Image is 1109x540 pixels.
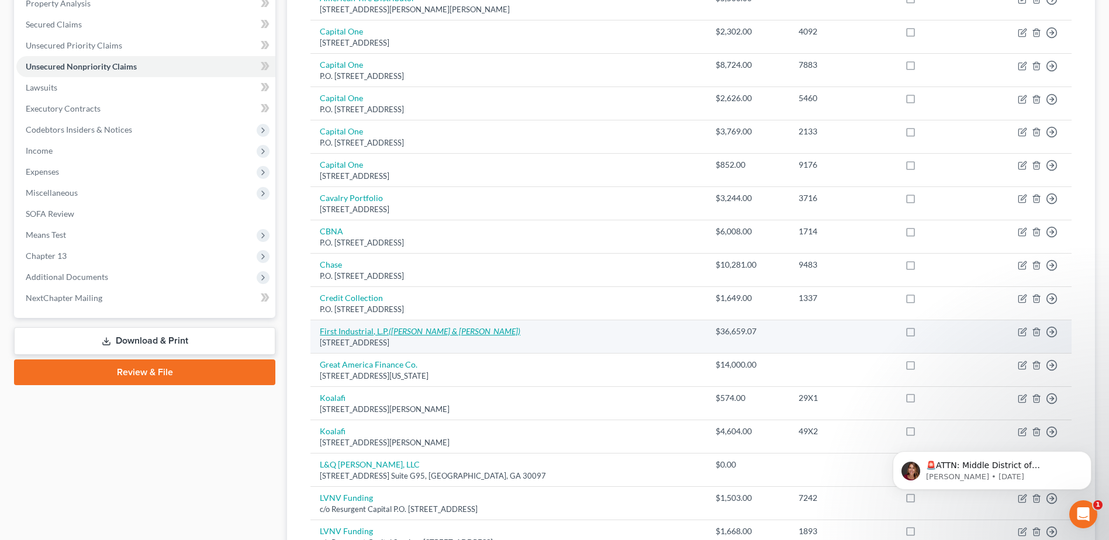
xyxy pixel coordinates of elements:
[320,237,697,248] div: P.O. [STREET_ADDRESS]
[16,35,275,56] a: Unsecured Priority Claims
[716,392,779,404] div: $574.00
[716,226,779,237] div: $6,008.00
[320,226,343,236] a: CBNA
[716,425,779,437] div: $4,604.00
[716,492,779,504] div: $1,503.00
[320,271,697,282] div: P.O. [STREET_ADDRESS]
[26,124,132,134] span: Codebtors Insiders & Notices
[26,272,108,282] span: Additional Documents
[320,259,342,269] a: Chase
[320,337,697,348] div: [STREET_ADDRESS]
[26,209,74,219] span: SOFA Review
[320,426,346,436] a: Koalafi
[799,425,887,437] div: 49X2
[716,159,779,171] div: $852.00
[26,293,102,303] span: NextChapter Mailing
[16,203,275,224] a: SOFA Review
[799,126,887,137] div: 2133
[320,504,697,515] div: c/o Resurgent Capital P.O. [STREET_ADDRESS]
[320,171,697,182] div: [STREET_ADDRESS]
[16,14,275,35] a: Secured Claims
[320,393,346,403] a: Koalafi
[320,470,697,482] div: [STREET_ADDRESS] Suite G95, [GEOGRAPHIC_DATA], GA 30097
[320,37,697,49] div: [STREET_ADDRESS]
[716,459,779,470] div: $0.00
[320,4,697,15] div: [STREET_ADDRESS][PERSON_NAME][PERSON_NAME]
[799,525,887,537] div: 1893
[799,492,887,504] div: 7242
[26,188,78,198] span: Miscellaneous
[716,26,779,37] div: $2,302.00
[799,59,887,71] div: 7883
[799,259,887,271] div: 9483
[26,146,53,155] span: Income
[26,251,67,261] span: Chapter 13
[16,98,275,119] a: Executory Contracts
[16,288,275,309] a: NextChapter Mailing
[26,230,66,240] span: Means Test
[26,19,82,29] span: Secured Claims
[799,192,887,204] div: 3716
[26,82,57,92] span: Lawsuits
[320,60,363,70] a: Capital One
[320,526,373,536] a: LVNV Funding
[26,103,101,113] span: Executory Contracts
[320,493,373,503] a: LVNV Funding
[320,359,417,369] a: Great America Finance Co.
[799,392,887,404] div: 29X1
[320,26,363,36] a: Capital One
[716,292,779,304] div: $1,649.00
[14,359,275,385] a: Review & File
[320,371,697,382] div: [STREET_ADDRESS][US_STATE]
[716,192,779,204] div: $3,244.00
[320,71,697,82] div: P.O. [STREET_ADDRESS]
[320,93,363,103] a: Capital One
[320,193,383,203] a: Cavalry Portfolio
[26,61,137,71] span: Unsecured Nonpriority Claims
[26,167,59,176] span: Expenses
[875,427,1109,508] iframe: Intercom notifications message
[320,204,697,215] div: [STREET_ADDRESS]
[320,326,520,336] a: First Industrial, L.P.([PERSON_NAME] & [PERSON_NAME])
[799,26,887,37] div: 4092
[389,326,520,336] i: ([PERSON_NAME] & [PERSON_NAME])
[799,92,887,104] div: 5460
[320,304,697,315] div: P.O. [STREET_ADDRESS]
[16,56,275,77] a: Unsecured Nonpriority Claims
[14,327,275,355] a: Download & Print
[1093,500,1103,510] span: 1
[320,126,363,136] a: Capital One
[799,292,887,304] div: 1337
[320,293,383,303] a: Credit Collection
[320,459,420,469] a: L&Q [PERSON_NAME], LLC
[716,359,779,371] div: $14,000.00
[799,159,887,171] div: 9176
[1069,500,1097,528] iframe: Intercom live chat
[26,40,122,50] span: Unsecured Priority Claims
[320,437,697,448] div: [STREET_ADDRESS][PERSON_NAME]
[716,59,779,71] div: $8,724.00
[320,160,363,169] a: Capital One
[320,404,697,415] div: [STREET_ADDRESS][PERSON_NAME]
[16,77,275,98] a: Lawsuits
[716,525,779,537] div: $1,668.00
[320,137,697,148] div: P.O. [STREET_ADDRESS]
[716,326,779,337] div: $36,659.07
[716,92,779,104] div: $2,626.00
[799,226,887,237] div: 1714
[320,104,697,115] div: P.O. [STREET_ADDRESS]
[716,126,779,137] div: $3,769.00
[716,259,779,271] div: $10,281.00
